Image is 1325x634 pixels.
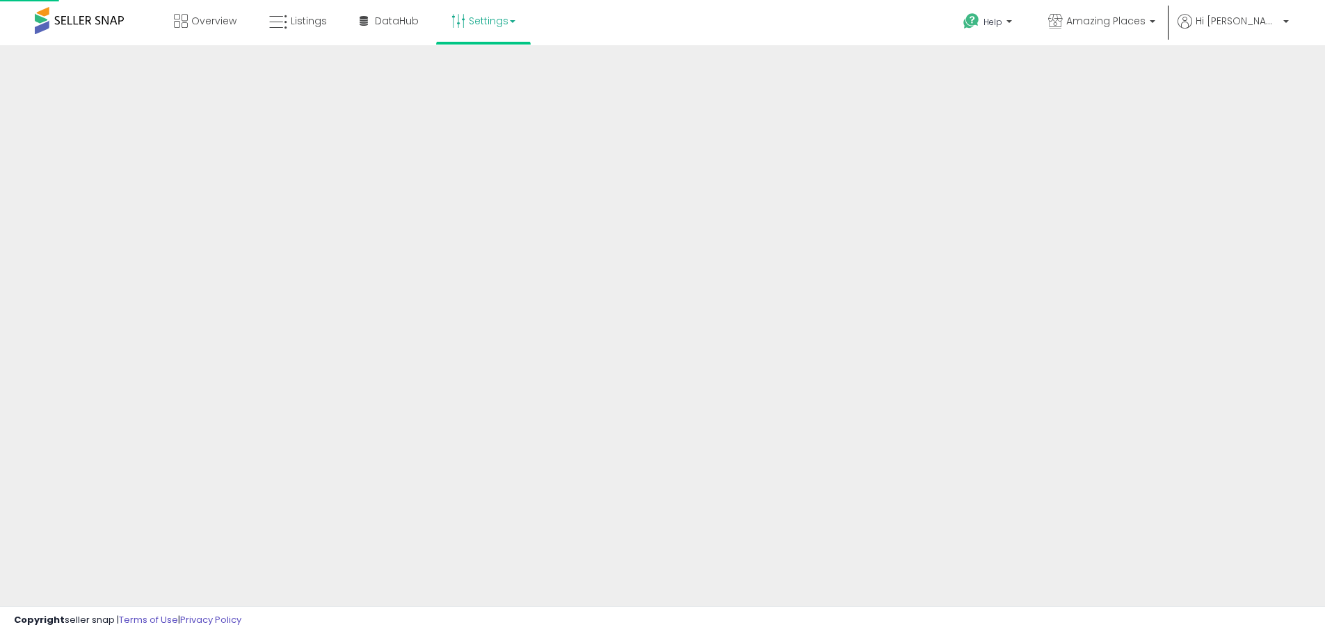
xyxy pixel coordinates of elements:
i: Get Help [963,13,980,30]
a: Help [952,2,1026,45]
span: Hi [PERSON_NAME] [1196,14,1279,28]
a: Terms of Use [119,613,178,626]
span: Amazing Places [1066,14,1146,28]
span: Help [983,16,1002,28]
div: seller snap | | [14,614,241,627]
a: Privacy Policy [180,613,241,626]
span: DataHub [375,14,419,28]
a: Hi [PERSON_NAME] [1178,14,1289,45]
span: Listings [291,14,327,28]
strong: Copyright [14,613,65,626]
span: Overview [191,14,236,28]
